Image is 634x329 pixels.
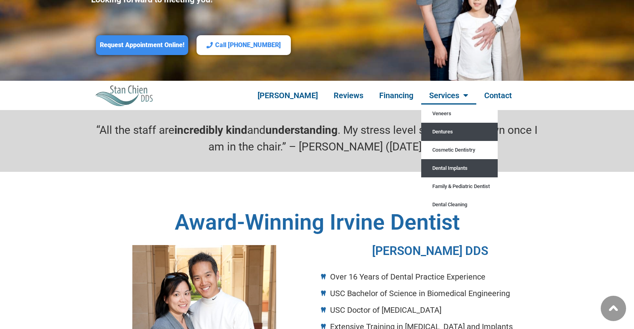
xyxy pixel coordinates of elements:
a: Veneers [421,105,498,123]
a: Financing [371,86,421,105]
a: Contact [476,86,520,105]
a: Dentures [421,123,498,141]
a: Reviews [326,86,371,105]
a: Dental Cleaning [421,196,498,214]
span: USC Bachelor of Science in Biomedical Engineering [328,287,510,299]
span: Call [PHONE_NUMBER] [215,41,281,49]
a: Family & Pediatric Dentist [421,177,498,196]
p: “All the staff are and . My stress level starts to go down once I am in the chair.” – [PERSON_NAM... [91,122,543,155]
img: Stan Chien DDS Best Irvine Dentist Logo [95,85,154,106]
a: Call [PHONE_NUMBER] [197,35,291,55]
h3: [PERSON_NAME] DDS [321,245,539,257]
nav: Menu [231,86,539,105]
strong: understanding [265,124,338,137]
span: Over 16 Years of Dental Practice Experience [328,271,485,283]
a: Cosmetic Dentistry [421,141,498,159]
h2: Award-Winning Irvine Dentist [91,211,543,233]
strong: incredibly kind [174,124,247,137]
a: Request Appointment Online! [96,35,188,55]
a: [PERSON_NAME] [250,86,326,105]
a: Dental Implants [421,159,498,177]
span: USC Doctor of [MEDICAL_DATA] [328,304,441,316]
span: Request Appointment Online! [100,41,184,49]
a: Services [421,86,476,105]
